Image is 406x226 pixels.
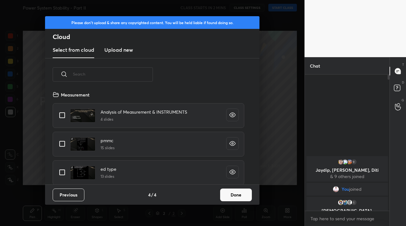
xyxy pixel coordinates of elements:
img: 17048086995A03HC.pdf [70,137,95,151]
p: Chat [305,57,325,74]
h5: 4 slides [101,116,187,122]
h4: Analysis of Measurement & INSTRUMENTS [101,109,187,115]
h3: Upload new [104,46,133,54]
h5: 13 slides [101,174,116,179]
img: AEdFTp7hmagYNN3IWuiYzYUKiDJCJdAxhpYb1n3_MOeC=s96-c [346,159,353,165]
div: grid [45,89,252,184]
p: & 9 others joined [310,174,384,179]
span: You [342,187,349,192]
h4: / [151,191,153,198]
img: 3 [342,159,348,165]
img: default.png [346,199,353,206]
p: G [402,98,404,103]
p: D [402,80,404,85]
div: grid [305,155,390,211]
img: 9784ced9411045c4872b064d0b7a93b7.82789676_3 [342,199,348,206]
button: Done [220,189,252,201]
p: [DEMOGRAPHIC_DATA], [GEOGRAPHIC_DATA], [GEOGRAPHIC_DATA] [310,208,384,223]
input: Search [73,61,153,88]
h4: 4 [148,191,151,198]
img: 1704803078TF6GHD.pdf [70,109,95,123]
p: T [402,62,404,67]
img: 8564588fc5e643e8aa084633749594bf.jpg [337,199,344,206]
h4: 4 [154,191,156,198]
h4: Measurement [61,91,89,98]
button: Previous [53,189,84,201]
p: Jaydip, [PERSON_NAME], Diti [310,168,384,173]
h4: ed type [101,166,116,172]
h4: pmmc [101,137,115,144]
h3: Select from cloud [53,46,94,54]
h2: Cloud [53,33,259,41]
img: 1705077843N2CN79.pdf [70,166,95,180]
span: joined [349,187,362,192]
div: 9 [351,159,357,165]
div: 1 [351,199,357,206]
img: e6b38c85eb1c47a285307284920bdc85.jpg [333,186,339,192]
div: Please don't upload & share any copyrighted content. You will be held liable if found doing so. [45,16,259,29]
h5: 15 slides [101,145,115,151]
img: 7e2faa34039e430d9e91cd5fee73b64a.jpg [337,159,344,165]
